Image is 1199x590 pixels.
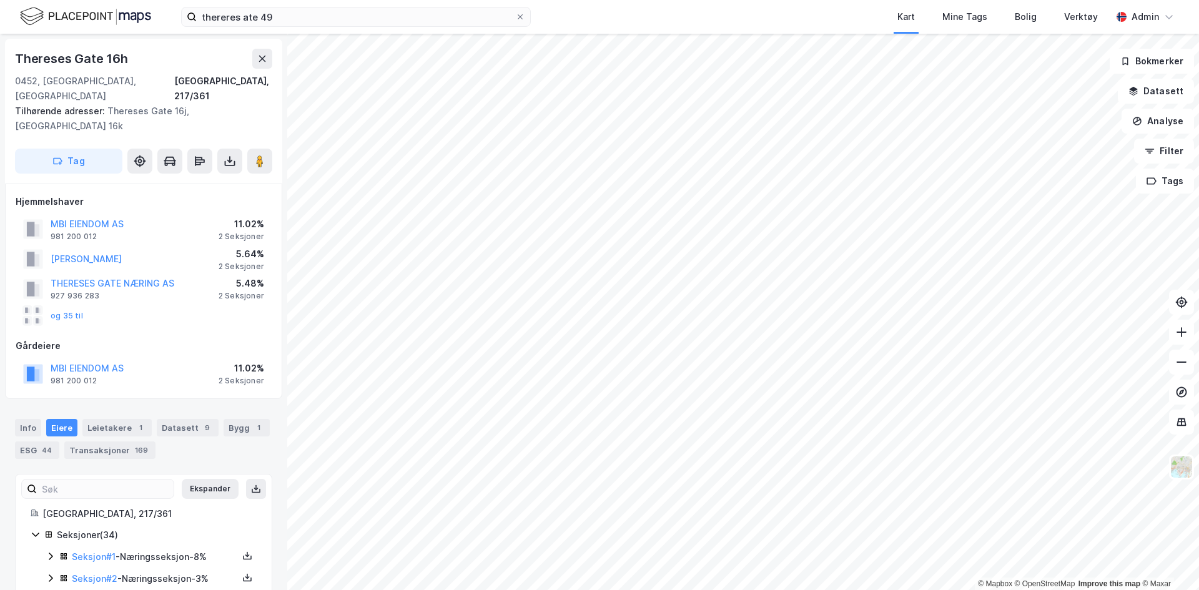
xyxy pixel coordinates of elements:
a: OpenStreetMap [1015,579,1075,588]
div: Gårdeiere [16,338,272,353]
div: Seksjoner ( 34 ) [57,528,257,543]
div: 2 Seksjoner [219,291,264,301]
div: ESG [15,441,59,459]
div: Bygg [224,419,270,436]
div: Info [15,419,41,436]
div: 2 Seksjoner [219,232,264,242]
div: - Næringsseksjon - 8% [72,549,238,564]
div: Kart [897,9,915,24]
div: Verktøy [1064,9,1098,24]
input: Søk [37,479,174,498]
div: Thereses Gate 16h [15,49,131,69]
div: 5.48% [219,276,264,291]
div: Kontrollprogram for chat [1137,530,1199,590]
button: Bokmerker [1110,49,1194,74]
button: Datasett [1118,79,1194,104]
div: [GEOGRAPHIC_DATA], 217/361 [174,74,272,104]
iframe: Chat Widget [1137,530,1199,590]
div: Hjemmelshaver [16,194,272,209]
div: - Næringsseksjon - 3% [72,571,238,586]
div: 169 [132,444,150,456]
a: Improve this map [1078,579,1140,588]
div: 1 [134,421,147,434]
div: Admin [1132,9,1159,24]
button: Tags [1136,169,1194,194]
button: Filter [1134,139,1194,164]
div: 9 [201,421,214,434]
div: Thereses Gate 16j, [GEOGRAPHIC_DATA] 16k [15,104,262,134]
span: Tilhørende adresser: [15,106,107,116]
a: Seksjon#2 [72,573,117,584]
div: 2 Seksjoner [219,376,264,386]
div: Datasett [157,419,219,436]
div: 0452, [GEOGRAPHIC_DATA], [GEOGRAPHIC_DATA] [15,74,174,104]
div: Leietakere [82,419,152,436]
div: 2 Seksjoner [219,262,264,272]
a: Seksjon#1 [72,551,116,562]
div: Transaksjoner [64,441,155,459]
div: Eiere [46,419,77,436]
button: Tag [15,149,122,174]
div: [GEOGRAPHIC_DATA], 217/361 [42,506,257,521]
div: Bolig [1015,9,1037,24]
button: Analyse [1122,109,1194,134]
div: 11.02% [219,217,264,232]
div: 981 200 012 [51,232,97,242]
div: Mine Tags [942,9,987,24]
div: 981 200 012 [51,376,97,386]
div: 5.64% [219,247,264,262]
div: 44 [39,444,54,456]
button: Ekspander [182,479,239,499]
a: Mapbox [978,579,1012,588]
div: 927 936 283 [51,291,99,301]
div: 11.02% [219,361,264,376]
img: Z [1170,455,1193,479]
div: 1 [252,421,265,434]
input: Søk på adresse, matrikkel, gårdeiere, leietakere eller personer [197,7,515,26]
img: logo.f888ab2527a4732fd821a326f86c7f29.svg [20,6,151,27]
